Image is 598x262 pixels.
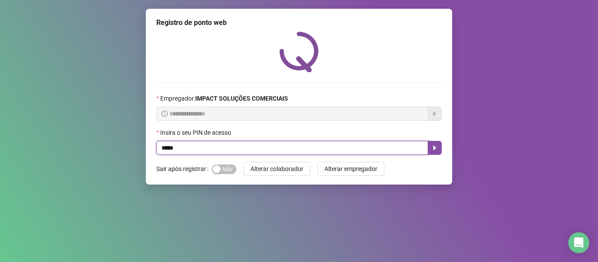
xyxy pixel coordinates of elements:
[568,232,589,253] div: Open Intercom Messenger
[279,31,319,72] img: QRPoint
[195,95,288,102] strong: IMPACT SOLUÇÕES COMERCIAIS
[243,162,310,176] button: Alterar colaborador
[156,162,212,176] label: Sair após registrar
[162,111,168,117] span: info-circle
[156,128,237,137] label: Insira o seu PIN de acesso
[156,17,442,28] div: Registro de ponto web
[324,164,377,174] span: Alterar empregador
[160,94,288,103] span: Empregador :
[317,162,384,176] button: Alterar empregador
[250,164,303,174] span: Alterar colaborador
[431,144,438,151] span: caret-right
